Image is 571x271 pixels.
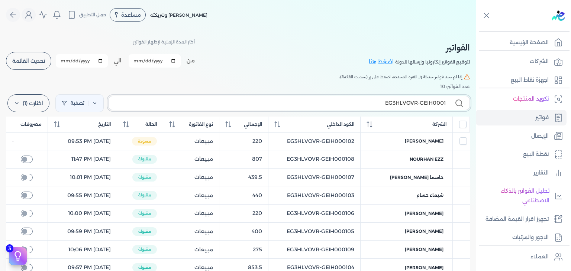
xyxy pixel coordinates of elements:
[476,183,567,208] a: تحليل الفواتير بالذكاء الاصطناعي
[533,168,549,178] p: التقارير
[6,83,470,90] div: عدد الفواتير: 10
[12,138,42,144] div: -
[405,138,443,144] span: [PERSON_NAME]
[189,121,213,128] span: نوع الفاتورة
[48,132,117,150] td: [DATE] 09:53 PM
[476,72,567,88] a: اجهزة نقاط البيع
[510,38,549,48] p: الصفحة الرئيسية
[530,57,549,66] p: الشركات
[20,121,42,128] span: مصروفات
[552,10,565,21] img: logo
[476,165,567,181] a: التقارير
[9,247,27,265] button: 3
[369,58,395,66] a: اضغط هنا
[531,131,549,141] p: الإيصال
[410,156,443,163] span: nourhan ezz
[268,132,360,150] td: EG3HLVOVR-GEIH000102
[511,75,549,85] p: اجهزة نقاط البيع
[416,192,443,199] span: شيماء حسام
[485,215,549,224] p: تجهيز اقرار القيمة المضافة
[219,132,268,150] td: 220
[476,249,567,265] a: العملاء
[512,233,549,242] p: الاجور والمرتبات
[12,58,45,63] span: تحديث القائمة
[405,228,443,235] span: [PERSON_NAME]
[163,132,219,150] td: مبيعات
[6,244,13,252] span: 3
[405,246,443,253] span: [PERSON_NAME]
[535,113,549,123] p: فواتير
[6,52,51,70] button: تحديث القائمة
[244,121,262,128] span: الإجمالي
[476,147,567,162] a: نقطة البيع
[432,121,446,128] span: الشركة
[121,12,141,17] span: مساعدة
[114,57,121,65] label: الي
[523,150,549,159] p: نقطة البيع
[327,121,354,128] span: الكود الداخلي
[395,57,470,67] p: لتوقيع الفواتير إلكترونيا وإرسالها للدولة
[110,8,146,22] div: مساعدة
[476,212,567,227] a: تجهيز اقرار القيمة المضافة
[476,128,567,144] a: الإيصال
[145,121,157,128] span: الحالة
[476,35,567,50] a: الصفحة الرئيسية
[114,99,446,107] input: بحث في الفواتير الحالية...
[405,210,443,217] span: [PERSON_NAME]
[405,264,443,271] span: [PERSON_NAME]
[480,186,549,205] p: تحليل الفواتير بالذكاء الاصطناعي
[65,9,108,21] button: حمل التطبيق
[187,57,195,65] label: من
[530,252,549,262] p: العملاء
[132,137,157,146] span: مسودة
[476,230,567,245] a: الاجور والمرتبات
[476,91,567,107] a: تكويد المنتجات
[7,94,49,112] label: اختارت (1)
[369,41,470,54] h2: الفواتير
[55,94,104,112] a: تصفية
[339,74,462,80] span: إذا لم تجد فواتير حديثة في الفترة المحددة، اضغط على زر (تحديث القائمة).
[133,37,195,47] p: أختر المدة الزمنية لإظهار الفواتير
[476,110,567,125] a: فواتير
[476,54,567,69] a: الشركات
[390,174,443,181] span: حاسما [PERSON_NAME]
[150,12,207,18] span: [PERSON_NAME] وشريكته
[513,94,549,104] p: تكويد المنتجات
[79,12,106,18] span: حمل التطبيق
[98,121,111,128] span: التاريخ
